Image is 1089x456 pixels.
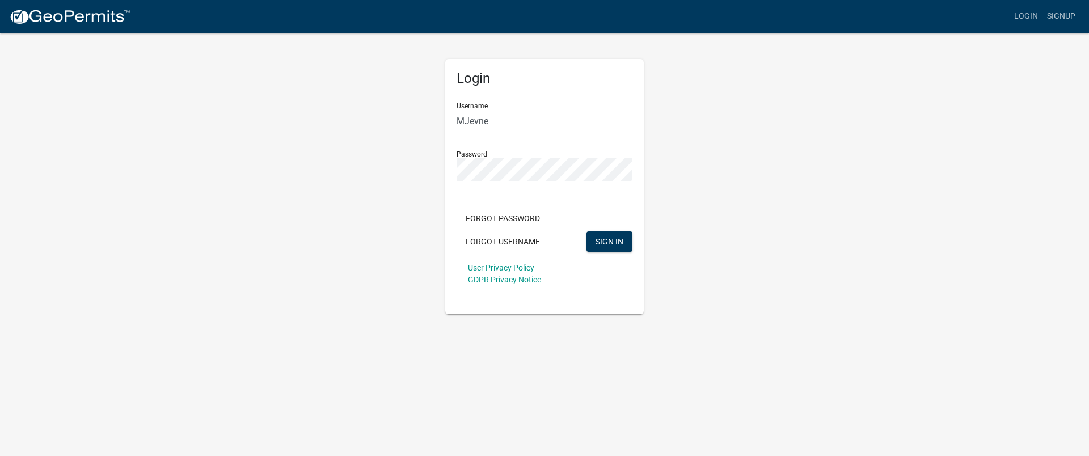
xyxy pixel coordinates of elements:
[468,275,541,284] a: GDPR Privacy Notice
[1042,6,1080,27] a: Signup
[457,70,632,87] h5: Login
[457,208,549,229] button: Forgot Password
[586,231,632,252] button: SIGN IN
[596,237,623,246] span: SIGN IN
[1010,6,1042,27] a: Login
[457,231,549,252] button: Forgot Username
[468,263,534,272] a: User Privacy Policy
